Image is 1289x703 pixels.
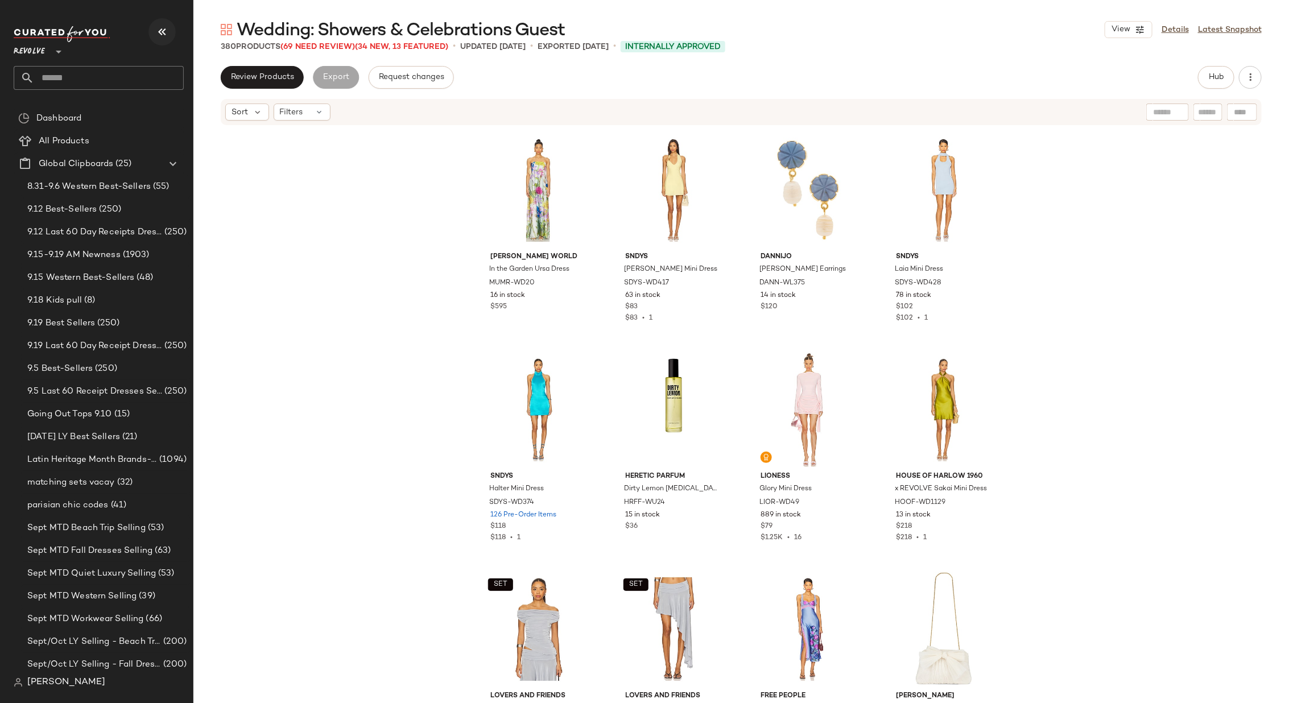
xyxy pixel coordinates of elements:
[625,484,721,494] span: Dirty Lemon [MEDICAL_DATA] Mist
[896,522,912,532] span: $218
[751,352,866,467] img: LIOR-WD49_V1.jpg
[489,264,569,275] span: In the Garden Ursa Dress
[761,534,783,541] span: $1.25K
[490,252,586,262] span: [PERSON_NAME] World
[144,613,163,626] span: (66)
[14,26,110,42] img: cfy_white_logo.C9jOOHJF.svg
[887,133,1001,247] img: SDYS-WD428_V1.jpg
[1208,73,1224,82] span: Hub
[626,302,638,312] span: $83
[355,43,448,51] span: (34 New, 13 Featured)
[626,691,722,701] span: Lovers and Friends
[895,278,941,288] span: SDYS-WD428
[490,302,507,312] span: $595
[232,106,248,118] span: Sort
[761,522,772,532] span: $79
[27,408,112,421] span: Going Out Tops 9.10
[280,43,355,51] span: (69 Need Review)
[794,534,802,541] span: 16
[115,476,133,489] span: (32)
[517,534,520,541] span: 1
[27,362,93,375] span: 9.5 Best-Sellers
[895,498,945,508] span: HOOF-WD1129
[489,278,535,288] span: MUMR-WD20
[759,484,812,494] span: Glory Mini Dress
[489,498,534,508] span: SDYS-WD374
[162,340,187,353] span: (250)
[761,302,778,312] span: $120
[629,581,643,589] span: SET
[490,534,506,541] span: $118
[759,264,846,275] span: [PERSON_NAME] Earrings
[626,291,661,301] span: 63 in stock
[896,472,992,482] span: House of Harlow 1960
[896,315,913,322] span: $102
[39,135,89,148] span: All Products
[27,453,157,466] span: Latin Heritage Month Brands- DO NOT DELETE
[27,499,109,512] span: parisian chic codes
[761,291,796,301] span: 14 in stock
[93,362,117,375] span: (250)
[638,315,650,322] span: •
[626,252,722,262] span: SNDYS
[280,106,303,118] span: Filters
[369,66,454,89] button: Request changes
[530,40,533,53] span: •
[27,567,156,580] span: Sept MTD Quiet Luxury Selling
[112,408,130,421] span: (15)
[625,278,670,288] span: SDYS-WD417
[27,635,161,648] span: Sept/Oct LY Selling - Beach Trip
[490,522,506,532] span: $118
[763,454,770,461] img: svg%3e
[490,472,586,482] span: SNDYS
[896,691,992,701] span: [PERSON_NAME]
[896,252,992,262] span: SNDYS
[650,315,653,322] span: 1
[626,522,638,532] span: $36
[783,534,794,541] span: •
[221,66,304,89] button: Review Products
[761,691,857,701] span: Free People
[156,567,175,580] span: (53)
[135,271,154,284] span: (48)
[617,572,731,687] img: LOVF-WQ997_V1.jpg
[36,112,81,125] span: Dashboard
[625,498,666,508] span: HRFF-WU24
[481,352,596,467] img: SDYS-WD374_V1.jpg
[27,676,105,689] span: [PERSON_NAME]
[895,484,987,494] span: x REVOLVE Sakai Mini Dress
[27,544,152,557] span: Sept MTD Fall Dresses Selling
[626,472,722,482] span: HERETIC PARFUM
[27,522,146,535] span: Sept MTD Beach Trip Selling
[137,590,155,603] span: (39)
[1105,21,1152,38] button: View
[896,510,931,520] span: 13 in stock
[453,40,456,53] span: •
[161,658,187,671] span: (200)
[759,498,799,508] span: LIOR-WD49
[121,249,150,262] span: (1903)
[626,315,638,322] span: $83
[97,203,121,216] span: (250)
[27,249,121,262] span: 9.15-9.19 AM Newness
[759,278,805,288] span: DANN-WL375
[617,352,731,467] img: HRFF-WU24_V1.jpg
[1198,66,1234,89] button: Hub
[95,317,119,330] span: (250)
[488,578,513,591] button: SET
[82,294,95,307] span: (8)
[378,73,444,82] span: Request changes
[152,544,171,557] span: (63)
[1162,24,1189,36] a: Details
[120,431,138,444] span: (21)
[27,317,95,330] span: 9.19 Best Sellers
[626,510,660,520] span: 15 in stock
[896,302,913,312] span: $102
[18,113,30,124] img: svg%3e
[1111,25,1130,34] span: View
[490,291,525,301] span: 16 in stock
[761,510,801,520] span: 889 in stock
[896,534,912,541] span: $218
[923,534,927,541] span: 1
[493,581,507,589] span: SET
